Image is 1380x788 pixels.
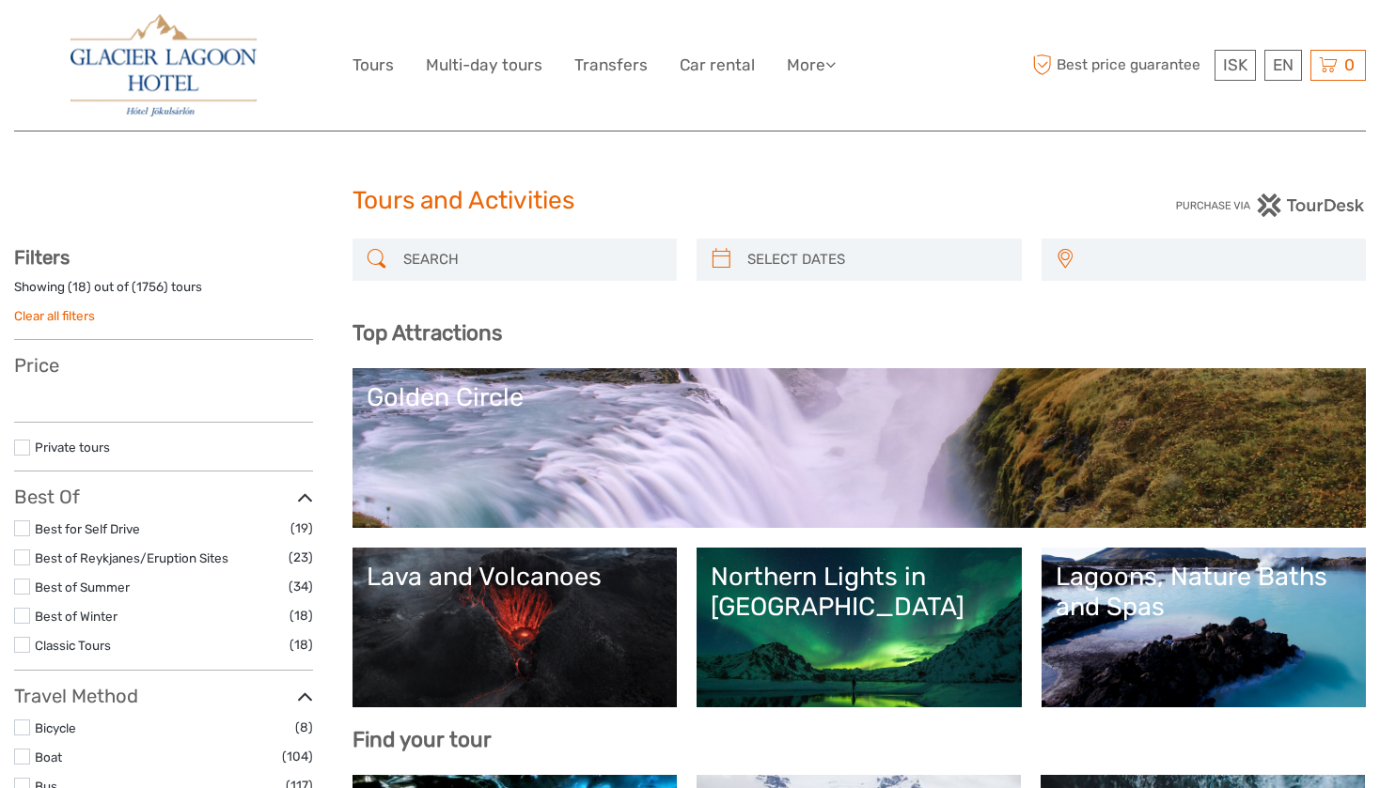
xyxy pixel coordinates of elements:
strong: Filters [14,246,70,269]
a: Car rental [680,52,755,79]
a: Best of Reykjanes/Eruption Sites [35,550,228,565]
h1: Tours and Activities [353,186,1028,216]
img: PurchaseViaTourDesk.png [1175,193,1366,217]
h3: Price [14,354,313,377]
span: (104) [282,746,313,767]
a: Bicycle [35,720,76,735]
a: Golden Circle [367,382,1353,514]
a: Classic Tours [35,638,111,653]
input: SELECT DATES [740,243,1012,276]
a: Private tours [35,440,110,455]
a: Lava and Volcanoes [367,562,664,693]
div: EN [1264,50,1302,81]
a: Multi-day tours [426,52,542,79]
img: 2790-86ba44ba-e5e5-4a53-8ab7-28051417b7bc_logo_big.jpg [71,14,257,116]
a: Best of Summer [35,579,130,595]
h3: Best Of [14,486,313,508]
a: Best of Winter [35,609,118,624]
input: SEARCH [396,243,668,276]
a: Clear all filters [14,308,95,323]
b: Find your tour [353,727,492,752]
label: 18 [72,278,86,296]
label: 1756 [136,278,164,296]
div: Lava and Volcanoes [367,562,664,592]
h3: Travel Method [14,685,313,707]
div: Showing ( ) out of ( ) tours [14,278,313,307]
span: 0 [1341,55,1357,74]
span: (23) [289,547,313,568]
a: Northern Lights in [GEOGRAPHIC_DATA] [711,562,1008,693]
span: Best price guarantee [1028,50,1211,81]
a: Lagoons, Nature Baths and Spas [1056,562,1353,693]
span: (19) [290,518,313,539]
span: (18) [290,634,313,656]
a: Boat [35,749,62,765]
a: Tours [353,52,394,79]
div: Northern Lights in [GEOGRAPHIC_DATA] [711,562,1008,623]
div: Lagoons, Nature Baths and Spas [1056,562,1353,623]
a: Best for Self Drive [35,521,140,536]
a: Transfers [574,52,648,79]
span: (8) [295,717,313,738]
span: ISK [1223,55,1247,74]
a: More [787,52,836,79]
div: Golden Circle [367,382,1353,412]
span: (18) [290,605,313,626]
b: Top Attractions [353,320,502,346]
span: (34) [289,576,313,597]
